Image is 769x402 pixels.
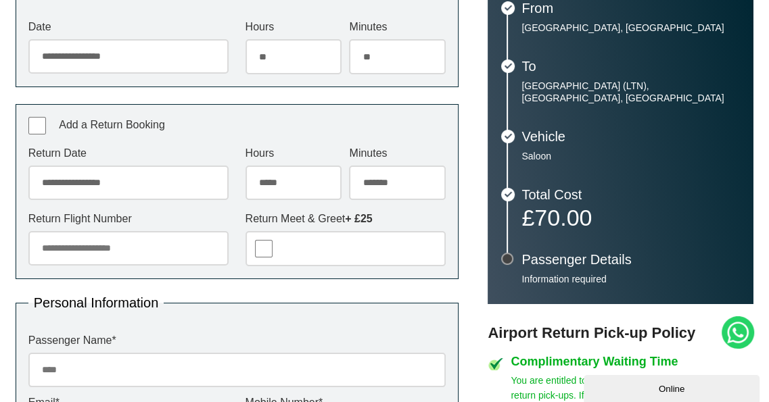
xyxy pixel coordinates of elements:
p: [GEOGRAPHIC_DATA], [GEOGRAPHIC_DATA] [521,22,740,34]
label: Return Date [28,148,229,159]
label: Minutes [349,22,445,32]
p: [GEOGRAPHIC_DATA] (LTN), [GEOGRAPHIC_DATA], [GEOGRAPHIC_DATA] [521,80,740,104]
h3: To [521,59,740,73]
p: Saloon [521,150,740,162]
h4: Complimentary Waiting Time [511,355,753,368]
label: Hours [246,22,342,32]
label: Hours [246,148,342,159]
label: Passenger Name [28,335,446,346]
span: 70.00 [534,205,592,230]
legend: Personal Information [28,296,164,309]
p: Information required [521,273,740,285]
input: Add a Return Booking [28,117,46,134]
span: Add a Return Booking [59,119,165,130]
iframe: chat widget [584,372,762,402]
label: Return Meet & Greet [246,213,446,224]
h3: Passenger Details [521,253,740,266]
label: Date [28,22,229,32]
label: Return Flight Number [28,213,229,224]
h3: Total Cost [521,188,740,201]
h3: Airport Return Pick-up Policy [488,324,753,342]
h3: Vehicle [521,130,740,143]
p: £ [521,208,740,227]
h3: From [521,1,740,15]
label: Minutes [349,148,445,159]
strong: + £25 [345,213,372,224]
